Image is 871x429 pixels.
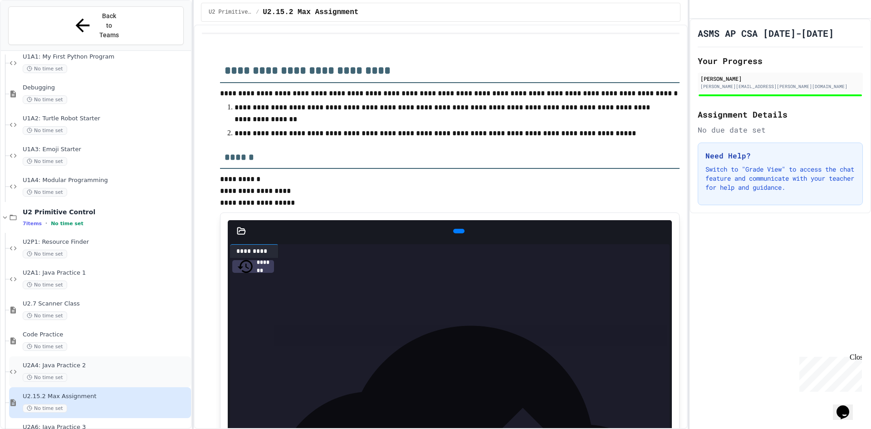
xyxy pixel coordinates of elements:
span: U1A3: Emoji Starter [23,146,189,153]
span: U2 Primitive Control [23,208,189,216]
span: U2.15.2 Max Assignment [263,7,358,18]
span: No time set [23,281,67,289]
iframe: chat widget [796,353,862,392]
div: [PERSON_NAME][EMAIL_ADDRESS][PERSON_NAME][DOMAIN_NAME] [700,83,860,90]
span: Debugging [23,84,189,92]
span: No time set [23,250,67,258]
span: No time set [23,373,67,382]
span: U2 Primitive Control [209,9,252,16]
span: Code Practice [23,331,189,339]
span: No time set [23,157,67,166]
button: Back to Teams [8,6,184,45]
div: Chat with us now!Close [4,4,63,58]
span: No time set [23,126,67,135]
span: No time set [51,221,83,227]
span: No time set [23,95,67,104]
h3: Need Help? [705,150,855,161]
span: No time set [23,311,67,320]
span: U1A4: Modular Programming [23,177,189,184]
span: U2.7 Scanner Class [23,300,189,308]
h1: ASMS AP CSA [DATE]-[DATE] [698,27,834,39]
div: [PERSON_NAME] [700,74,860,83]
span: U1A1: My First Python Program [23,53,189,61]
span: No time set [23,64,67,73]
div: No due date set [698,124,863,135]
h2: Assignment Details [698,108,863,121]
span: U2.15.2 Max Assignment [23,393,189,400]
span: U2A4: Java Practice 2 [23,362,189,370]
h2: Your Progress [698,54,863,67]
span: Back to Teams [98,11,120,40]
span: 7 items [23,221,42,227]
span: • [45,220,47,227]
iframe: chat widget [833,393,862,420]
span: U2A1: Java Practice 1 [23,269,189,277]
span: / [256,9,259,16]
p: Switch to "Grade View" to access the chat feature and communicate with your teacher for help and ... [705,165,855,192]
span: U2P1: Resource Finder [23,238,189,246]
span: No time set [23,404,67,413]
span: U1A2: Turtle Robot Starter [23,115,189,123]
span: No time set [23,342,67,351]
span: No time set [23,188,67,197]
